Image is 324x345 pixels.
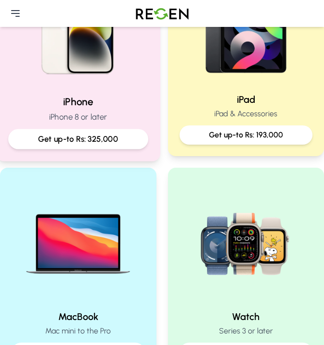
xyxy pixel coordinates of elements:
h2: iPad [180,93,313,106]
p: iPad & Accessories [180,108,313,120]
p: Get up-to Rs: 193,000 [187,129,305,141]
img: Watch [184,179,308,302]
p: Get up-to Rs: 325,000 [16,133,140,145]
p: Series 3 or later [180,325,313,337]
h2: MacBook [12,310,145,323]
h2: Watch [180,310,313,323]
p: iPhone 8 or later [8,111,148,123]
h2: iPhone [8,95,148,109]
p: Mac mini to the Pro [12,325,145,337]
img: MacBook [16,179,140,302]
